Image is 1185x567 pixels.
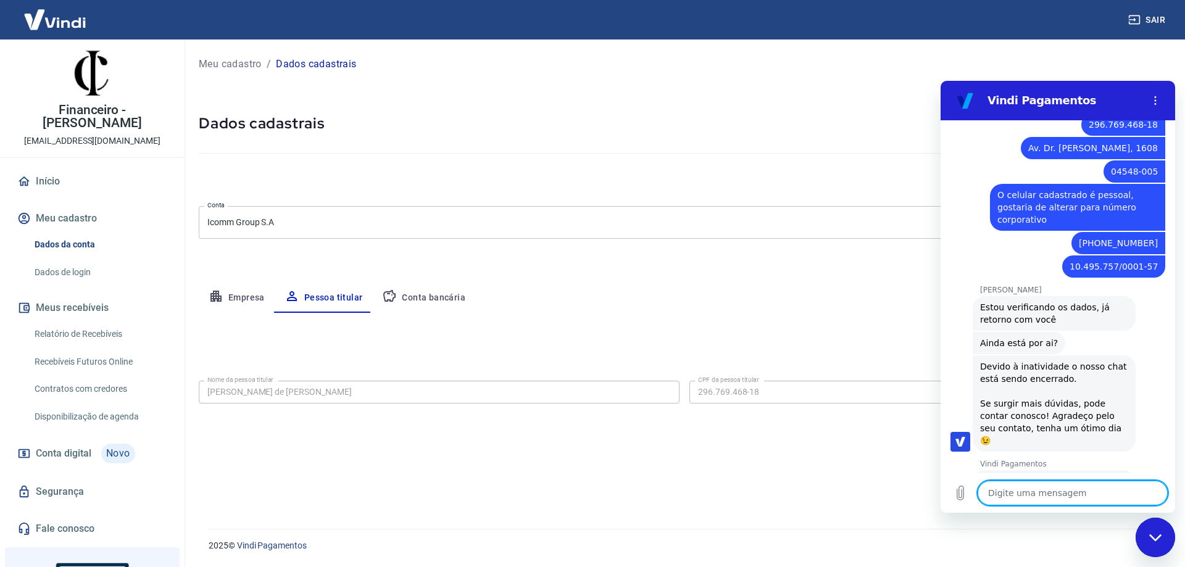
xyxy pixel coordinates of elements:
[199,283,275,313] button: Empresa
[24,135,160,147] p: [EMAIL_ADDRESS][DOMAIN_NAME]
[15,205,170,232] button: Meu cadastro
[276,57,356,72] p: Dados cadastrais
[15,515,170,542] a: Fale conosco
[372,283,475,313] button: Conta bancária
[207,201,225,210] label: Conta
[275,283,373,313] button: Pessoa titular
[267,57,271,72] p: /
[1126,9,1170,31] button: Sair
[199,57,262,72] a: Meu cadastro
[15,439,170,468] a: Conta digitalNovo
[15,1,95,38] img: Vindi
[30,232,170,257] a: Dados da conta
[199,206,1170,239] div: Icomm Group S.A
[207,375,273,384] label: Nome da pessoa titular
[698,375,759,384] label: CPF da pessoa titular
[199,114,1170,133] h5: Dados cadastrais
[30,321,170,347] a: Relatório de Recebíveis
[237,540,307,550] a: Vindi Pagamentos
[68,49,117,99] img: c7f6c277-3e1a-459d-8a6e-e007bbcd6746.jpeg
[30,260,170,285] a: Dados de login
[36,445,91,462] span: Conta digital
[10,104,175,130] p: Financeiro - [PERSON_NAME]
[30,349,170,375] a: Recebíveis Futuros Online
[941,81,1175,513] iframe: Janela de mensagens
[30,376,170,402] a: Contratos com credores
[15,294,170,321] button: Meus recebíveis
[15,168,170,195] a: Início
[15,478,170,505] a: Segurança
[1136,518,1175,557] iframe: Botão para abrir a janela de mensagens, conversa em andamento
[30,404,170,429] a: Disponibilização de agenda
[101,444,135,463] span: Novo
[209,539,1155,552] p: 2025 ©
